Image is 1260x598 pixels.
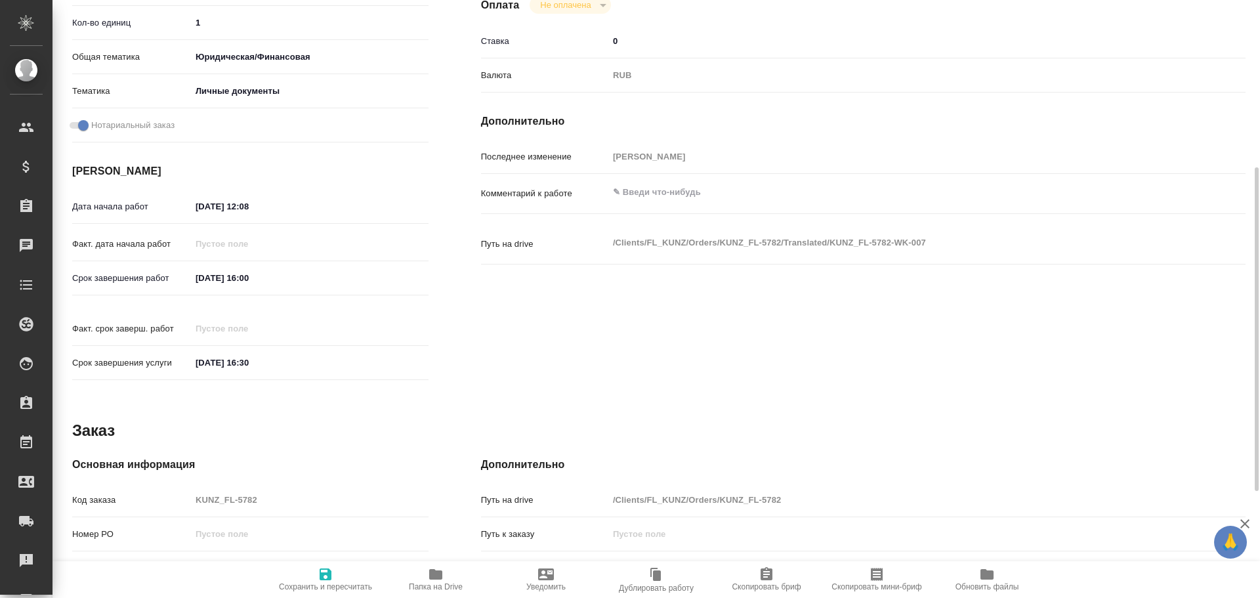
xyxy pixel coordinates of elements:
[72,163,429,179] h4: [PERSON_NAME]
[191,524,429,544] input: Пустое поле
[72,200,191,213] p: Дата начала работ
[481,457,1246,473] h4: Дополнительно
[1219,528,1242,556] span: 🙏
[72,494,191,507] p: Код заказа
[608,490,1182,509] input: Пустое поле
[191,197,306,216] input: ✎ Введи что-нибудь
[191,46,429,68] div: Юридическая/Финансовая
[381,561,491,598] button: Папка на Drive
[526,582,566,591] span: Уведомить
[191,490,429,509] input: Пустое поле
[831,582,921,591] span: Скопировать мини-бриф
[72,16,191,30] p: Кол-во единиц
[279,582,372,591] span: Сохранить и пересчитать
[732,582,801,591] span: Скопировать бриф
[191,319,306,338] input: Пустое поле
[191,559,429,578] input: Пустое поле
[91,119,175,132] span: Нотариальный заказ
[822,561,932,598] button: Скопировать мини-бриф
[608,524,1182,544] input: Пустое поле
[481,187,608,200] p: Комментарий к работе
[191,234,306,253] input: Пустое поле
[481,114,1246,129] h4: Дополнительно
[619,584,694,593] span: Дублировать работу
[601,561,711,598] button: Дублировать работу
[72,322,191,335] p: Факт. срок заверш. работ
[191,80,429,102] div: Личные документы
[955,582,1019,591] span: Обновить файлы
[608,64,1182,87] div: RUB
[409,582,463,591] span: Папка на Drive
[608,32,1182,51] input: ✎ Введи что-нибудь
[191,268,306,288] input: ✎ Введи что-нибудь
[72,457,429,473] h4: Основная информация
[481,528,608,541] p: Путь к заказу
[72,51,191,64] p: Общая тематика
[932,561,1042,598] button: Обновить файлы
[72,356,191,370] p: Срок завершения услуги
[72,85,191,98] p: Тематика
[270,561,381,598] button: Сохранить и пересчитать
[72,420,115,441] h2: Заказ
[481,150,608,163] p: Последнее изменение
[491,561,601,598] button: Уведомить
[481,35,608,48] p: Ставка
[711,561,822,598] button: Скопировать бриф
[481,69,608,82] p: Валюта
[72,528,191,541] p: Номер РО
[191,13,429,32] input: ✎ Введи что-нибудь
[72,238,191,251] p: Факт. дата начала работ
[608,232,1182,254] textarea: /Clients/FL_KUNZ/Orders/KUNZ_FL-5782/Translated/KUNZ_FL-5782-WK-007
[72,272,191,285] p: Срок завершения работ
[481,494,608,507] p: Путь на drive
[191,353,306,372] input: ✎ Введи что-нибудь
[481,238,608,251] p: Путь на drive
[1214,526,1247,559] button: 🙏
[608,147,1182,166] input: Пустое поле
